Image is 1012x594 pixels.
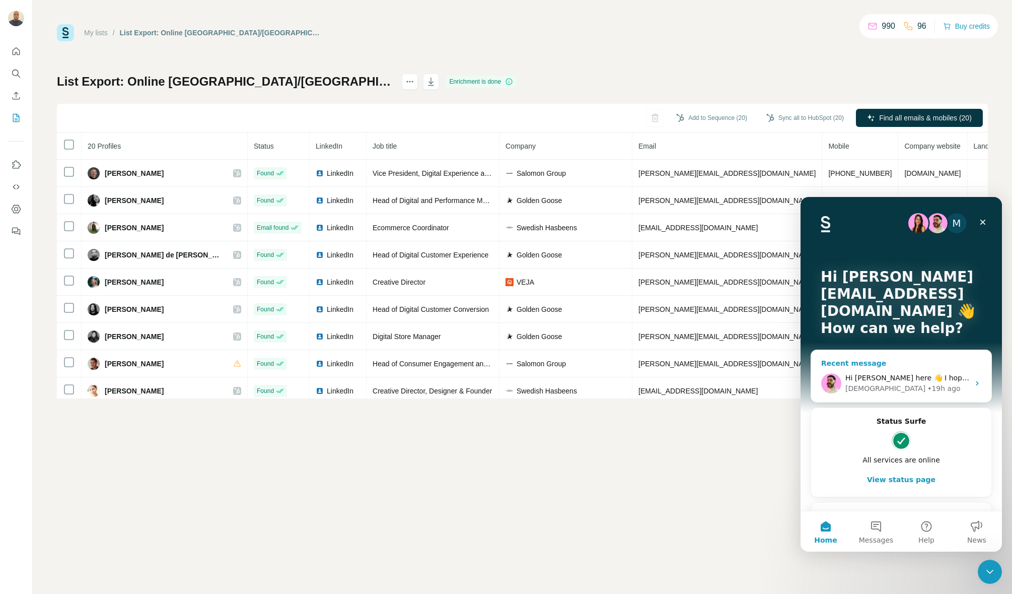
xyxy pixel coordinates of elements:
span: Home [14,340,36,347]
span: [PERSON_NAME][EMAIL_ADDRESS][DOMAIN_NAME] [638,196,816,205]
p: 96 [917,20,926,32]
span: [DOMAIN_NAME] [904,196,961,205]
li: / [113,28,115,38]
span: LinkedIn [327,223,353,233]
span: LinkedIn [327,332,353,342]
span: [EMAIL_ADDRESS][DOMAIN_NAME] [638,224,758,232]
button: Search [8,64,24,83]
span: [PERSON_NAME][EMAIL_ADDRESS][DOMAIN_NAME] [638,278,816,286]
button: Quick start [8,42,24,60]
span: [PERSON_NAME][EMAIL_ADDRESS][DOMAIN_NAME] [638,333,816,341]
span: Golden Goose [517,195,562,206]
button: Add to Sequence (20) [669,110,754,125]
a: My lists [84,29,108,37]
img: Avatar [88,303,100,315]
img: company-logo [505,278,514,286]
iframe: Intercom live chat [978,560,1002,584]
img: Surfe Logo [57,24,74,41]
span: Found [257,305,274,314]
span: [PERSON_NAME][EMAIL_ADDRESS][DOMAIN_NAME] [638,305,816,313]
iframe: Intercom live chat [801,197,1002,552]
img: LinkedIn logo [316,278,324,286]
span: LinkedIn [327,195,353,206]
span: [PERSON_NAME] de [PERSON_NAME] [105,250,223,260]
img: Avatar [88,331,100,343]
div: [DEMOGRAPHIC_DATA] [45,186,125,197]
img: company-logo [505,224,514,232]
button: Feedback [8,222,24,240]
span: Mobile [828,142,849,150]
img: LinkedIn logo [316,196,324,205]
div: Close [173,16,191,34]
span: Company website [904,142,960,150]
button: News [151,314,201,355]
span: Swedish Hasbeens [517,386,577,396]
button: Use Surfe on LinkedIn [8,156,24,174]
img: company-logo [505,251,514,259]
img: company-logo [505,360,514,368]
span: Ecommerce Coordinator [373,224,449,232]
span: Messages [58,340,93,347]
span: News [167,340,186,347]
div: Enrichment is done [446,76,516,88]
img: Avatar [88,358,100,370]
span: Found [257,196,274,205]
span: [DOMAIN_NAME] [904,169,961,177]
img: company-logo [505,196,514,205]
span: Head of Digital Customer Conversion [373,305,489,313]
span: [EMAIL_ADDRESS][DOMAIN_NAME] [638,387,758,395]
h2: Status Surfe [21,219,181,230]
span: Find all emails & mobiles (20) [879,113,972,123]
span: LinkedIn [327,304,353,314]
div: List Export: Online [GEOGRAPHIC_DATA]/[GEOGRAPHIC_DATA] - [DATE] 13:46 [120,28,320,38]
span: LinkedIn [327,250,353,260]
img: LinkedIn logo [316,333,324,341]
span: LinkedIn [327,277,353,287]
span: Salomon Group [517,359,566,369]
button: Enrich CSV [8,87,24,105]
span: [PERSON_NAME] [105,304,164,314]
img: Avatar [8,10,24,26]
span: Found [257,278,274,287]
h1: List Export: Online [GEOGRAPHIC_DATA]/[GEOGRAPHIC_DATA] - [DATE] 13:46 [57,74,393,90]
span: Found [257,169,274,178]
span: Head of Consumer Engagement and Loyalty [373,360,512,368]
span: Found [257,359,274,368]
img: LinkedIn logo [316,251,324,259]
span: Golden Goose [517,304,562,314]
span: Head of Digital Customer Experience [373,251,488,259]
span: Landline [974,142,1000,150]
span: Digital Store Manager [373,333,441,341]
button: actions [402,74,418,90]
button: View status page [21,273,181,293]
span: Email [638,142,656,150]
button: Messages [50,314,101,355]
span: [PERSON_NAME] [105,277,164,287]
img: company-logo [505,305,514,313]
img: LinkedIn logo [316,360,324,368]
span: [PERSON_NAME][EMAIL_ADDRESS][DOMAIN_NAME] [638,251,816,259]
span: 20 Profiles [88,142,121,150]
button: Help [101,314,151,355]
img: Avatar [88,276,100,288]
p: 990 [882,20,895,32]
img: LinkedIn logo [316,387,324,395]
span: [PERSON_NAME] [105,332,164,342]
button: Dashboard [8,200,24,218]
span: Email found [257,223,288,232]
span: Company [505,142,536,150]
span: Swedish Hasbeens [517,223,577,233]
img: LinkedIn logo [316,305,324,313]
span: Creative Director, Designer & Founder [373,387,492,395]
span: Status [254,142,274,150]
img: Avatar [88,194,100,207]
img: Avatar [88,167,100,179]
img: Avatar [88,249,100,261]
